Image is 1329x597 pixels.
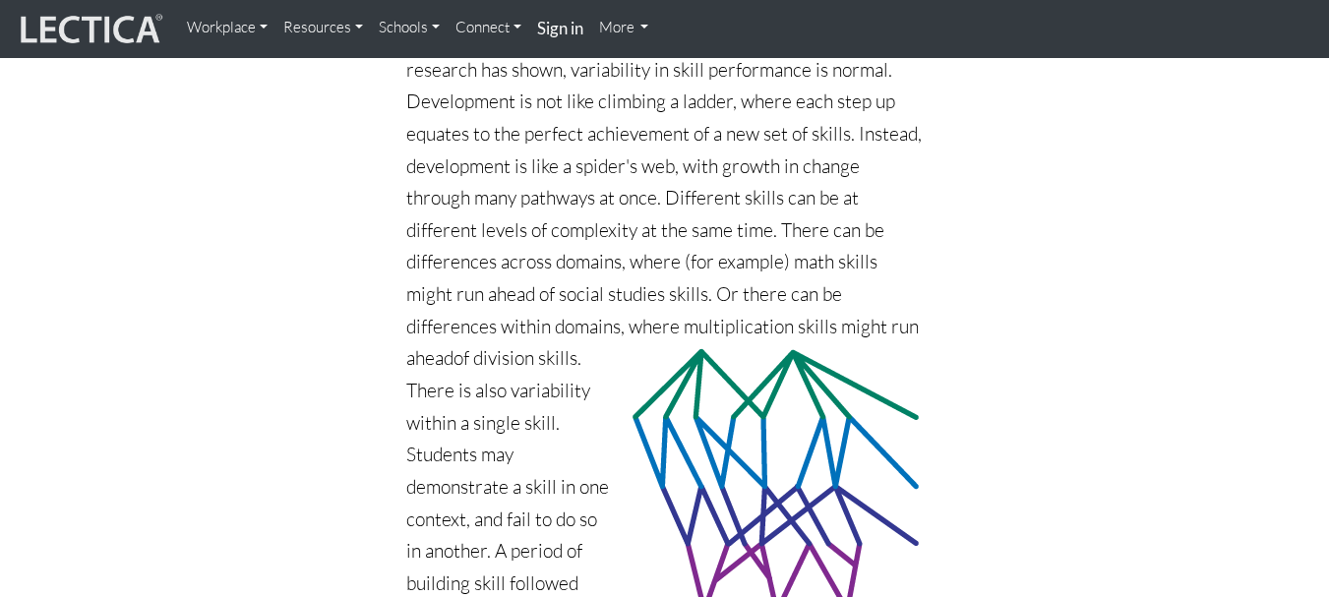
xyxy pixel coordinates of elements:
[275,8,371,47] a: Resources
[448,8,529,47] a: Connect
[179,8,275,47] a: Workplace
[537,18,583,38] strong: Sign in
[529,8,591,50] a: Sign in
[16,11,163,48] img: lecticalive
[591,8,657,47] a: More
[371,8,448,47] a: Schools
